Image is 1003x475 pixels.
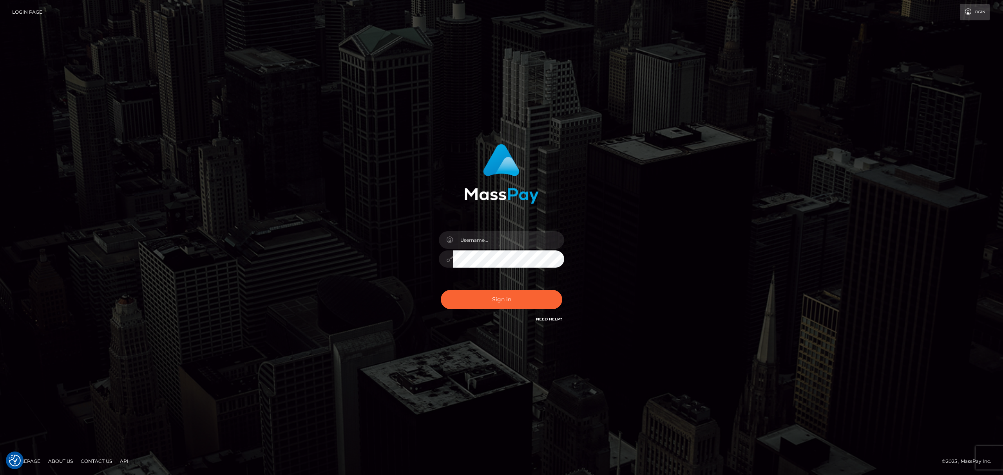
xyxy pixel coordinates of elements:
[441,290,562,309] button: Sign in
[45,455,76,467] a: About Us
[9,455,21,466] button: Consent Preferences
[9,455,21,466] img: Revisit consent button
[9,455,43,467] a: Homepage
[464,144,539,204] img: MassPay Login
[536,317,562,322] a: Need Help?
[78,455,115,467] a: Contact Us
[453,231,564,249] input: Username...
[117,455,132,467] a: API
[12,4,42,20] a: Login Page
[960,4,990,20] a: Login
[942,457,997,466] div: © 2025 , MassPay Inc.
